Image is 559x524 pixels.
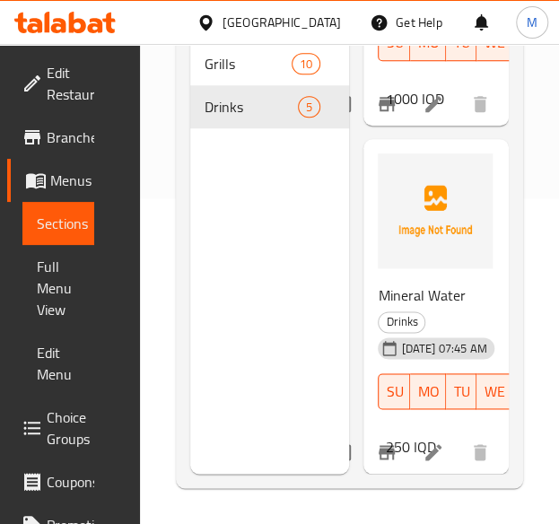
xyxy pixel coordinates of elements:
button: TU [446,373,476,409]
span: WE [484,379,504,405]
span: Drinks [379,311,424,332]
button: MO [410,373,446,409]
span: Mineral Water [378,282,465,309]
div: items [298,96,320,118]
span: [DATE] 07:45 AM [394,340,493,357]
div: Drinks [378,311,425,333]
span: Menus [50,170,92,191]
a: Edit Menu [22,331,93,396]
span: SU [386,379,403,405]
span: SU [386,30,403,56]
span: Coupons [47,471,96,493]
button: delete [459,83,502,126]
span: Choice Groups [47,406,90,450]
span: MO [417,379,439,405]
button: Branch-specific-item [365,83,408,126]
button: Branch-specific-item [365,431,408,474]
span: TU [453,379,469,405]
a: Coupons [7,460,110,503]
span: Branches [47,127,96,148]
a: Edit menu item [423,93,444,115]
a: Full Menu View [22,245,93,331]
nav: Menu sections [190,35,350,135]
span: TU [453,30,469,56]
a: Branches [7,116,110,159]
button: WE [476,373,511,409]
img: Mineral Water [378,153,493,268]
span: Full Menu View [37,256,79,320]
span: MO [417,30,439,56]
span: Drinks [205,96,298,118]
a: Menus [7,159,106,202]
span: 5 [299,99,319,116]
span: Sections [37,213,88,234]
div: Drinks5 [190,85,350,128]
a: Sections [22,202,102,245]
span: 10 [293,56,319,73]
a: Edit menu item [423,441,444,463]
div: items [292,53,320,74]
span: Grills [205,53,292,74]
div: Grills10 [190,42,350,85]
span: M [527,13,537,32]
span: Edit Menu [37,342,79,385]
span: Edit Restaurant [47,62,96,105]
div: [GEOGRAPHIC_DATA] [223,13,341,32]
button: delete [459,431,502,474]
a: Edit Restaurant [7,51,110,116]
a: Choice Groups [7,396,104,460]
button: SU [378,373,410,409]
span: WE [484,30,504,56]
